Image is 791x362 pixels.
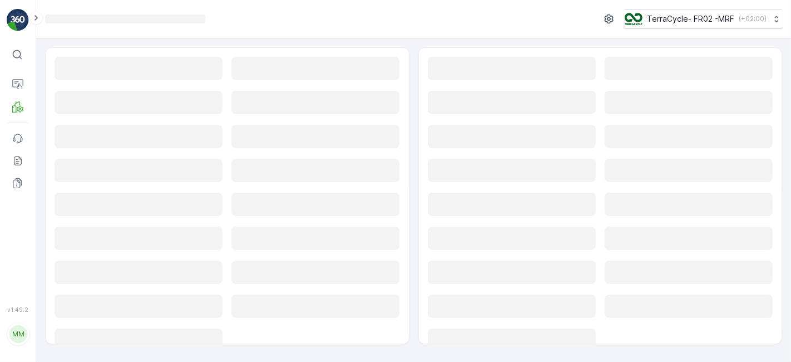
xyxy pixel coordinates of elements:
img: terracycle.png [625,13,642,25]
p: TerraCycle- FR02 -MRF [647,13,734,25]
div: MM [9,325,27,343]
button: MM [7,315,29,353]
p: ( +02:00 ) [739,14,767,23]
button: TerraCycle- FR02 -MRF(+02:00) [625,9,782,29]
img: logo [7,9,29,31]
span: v 1.49.2 [7,306,29,313]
